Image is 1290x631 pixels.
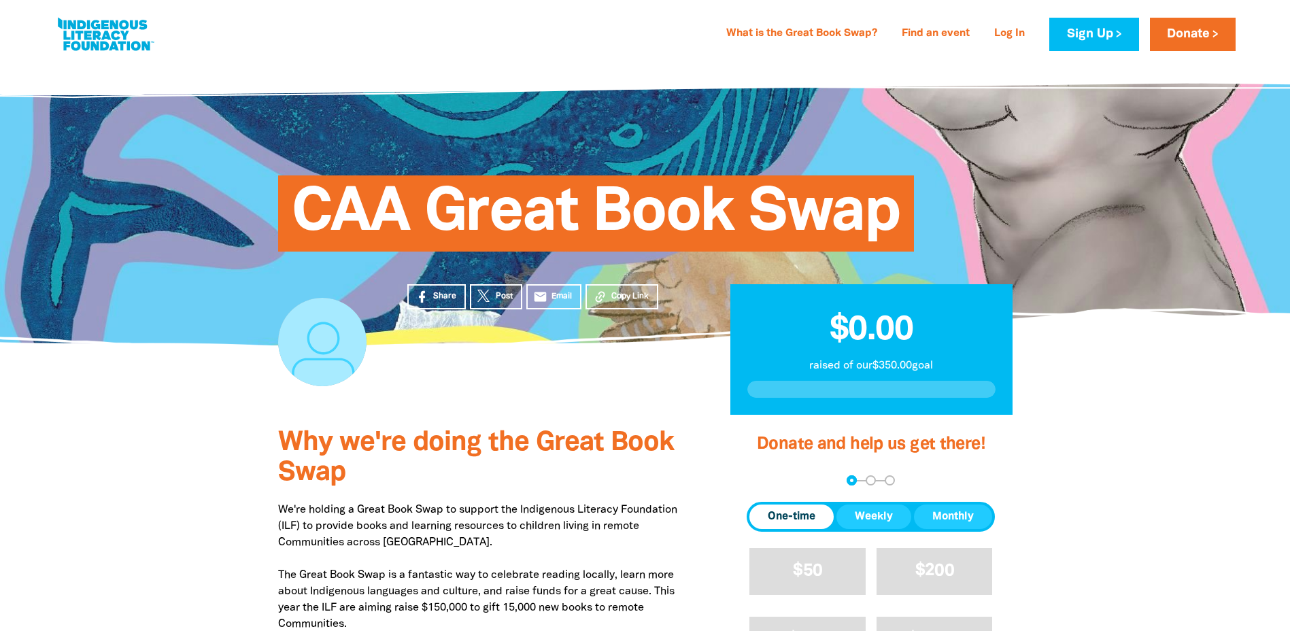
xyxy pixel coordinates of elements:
span: Post [496,290,513,303]
button: Weekly [836,505,911,529]
p: raised of our $350.00 goal [747,358,996,374]
a: Post [470,284,522,309]
a: Sign Up [1049,18,1138,51]
span: $50 [793,563,822,579]
a: Find an event [894,23,978,45]
span: Email [551,290,572,303]
button: Navigate to step 3 of 3 to enter your payment details [885,475,895,485]
button: $200 [877,548,993,595]
span: Donate and help us get there! [757,437,985,452]
span: CAA Great Book Swap [292,186,900,252]
button: Copy Link [585,284,658,309]
button: Monthly [914,505,992,529]
i: email [533,290,547,304]
a: Log In [986,23,1033,45]
a: Share [407,284,466,309]
button: $50 [749,548,866,595]
button: Navigate to step 1 of 3 to enter your donation amount [847,475,857,485]
a: Donate [1150,18,1236,51]
button: One-time [749,505,834,529]
button: Navigate to step 2 of 3 to enter your details [866,475,876,485]
a: emailEmail [526,284,582,309]
a: What is the Great Book Swap? [718,23,885,45]
span: Why we're doing the Great Book Swap [278,430,674,485]
span: One-time [768,509,815,525]
span: Copy Link [611,290,649,303]
span: $200 [915,563,954,579]
span: $0.00 [830,315,913,346]
span: Monthly [932,509,974,525]
span: Weekly [855,509,893,525]
div: Donation frequency [747,502,995,532]
span: Share [433,290,456,303]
